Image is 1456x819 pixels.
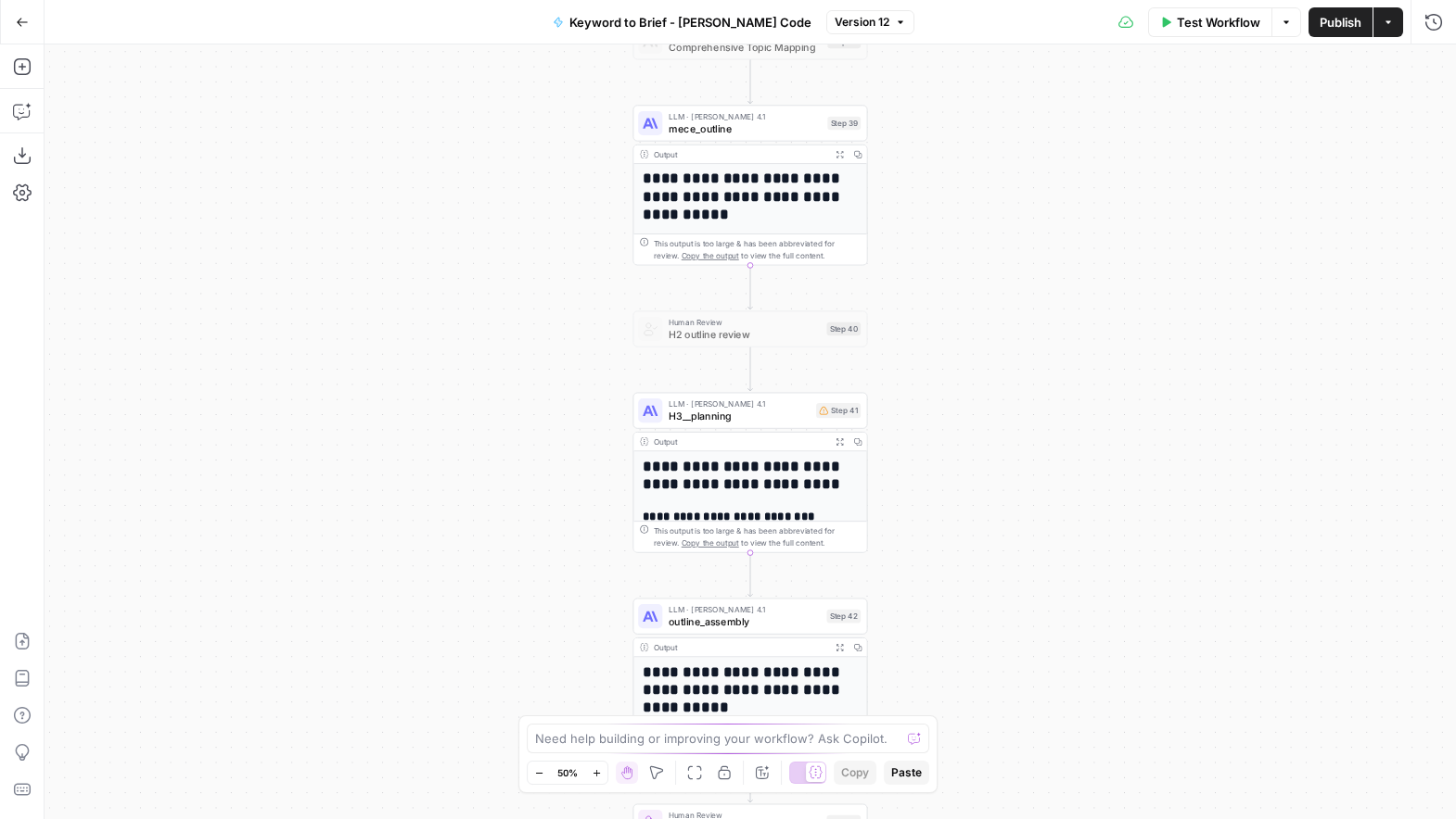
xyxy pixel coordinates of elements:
[669,39,822,54] span: Comprehensive Topic Mapping
[827,117,861,131] div: Step 39
[816,403,861,418] div: Step 41
[632,310,867,346] div: Human ReviewH2 outline reviewStep 40
[669,110,822,122] span: LLM · [PERSON_NAME] 4.1
[632,23,867,59] div: Comprehensive Topic MappingStep 38
[834,761,876,785] button: Copy
[557,765,578,780] span: 50%
[748,59,753,103] g: Edge from step_38 to step_39
[669,316,821,328] span: Human Review
[1177,13,1260,31] span: Test Workflow
[669,121,822,136] span: mece_outline
[669,603,821,615] span: LLM · [PERSON_NAME] 4.1
[826,10,914,34] button: Version 12
[884,761,929,785] button: Paste
[669,409,811,423] span: H3__planning
[1148,7,1271,37] button: Test Workflow
[654,435,826,447] div: Output
[654,641,826,653] div: Output
[827,34,861,48] div: Step 38
[669,614,821,629] span: outline_assembly
[748,265,753,309] g: Edge from step_39 to step_40
[748,553,753,597] g: Edge from step_41 to step_42
[654,524,862,548] div: This output is too large & has been abbreviated for review. to view the full content.
[841,764,869,781] span: Copy
[835,14,889,31] span: Version 12
[542,7,823,37] button: Keyword to Brief - [PERSON_NAME] Code
[891,764,922,781] span: Paste
[826,610,861,624] div: Step 42
[748,347,753,391] g: Edge from step_40 to step_41
[654,148,826,160] div: Output
[682,538,739,548] span: Copy the output
[748,759,753,802] g: Edge from step_42 to step_43
[669,327,821,342] span: H2 outline review
[1309,7,1373,37] button: Publish
[682,251,739,260] span: Copy the output
[569,13,811,31] span: Keyword to Brief - [PERSON_NAME] Code
[654,237,862,261] div: This output is too large & has been abbreviated for review. to view the full content.
[826,322,861,336] div: Step 40
[669,397,811,409] span: LLM · [PERSON_NAME] 4.1
[1320,13,1361,31] span: Publish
